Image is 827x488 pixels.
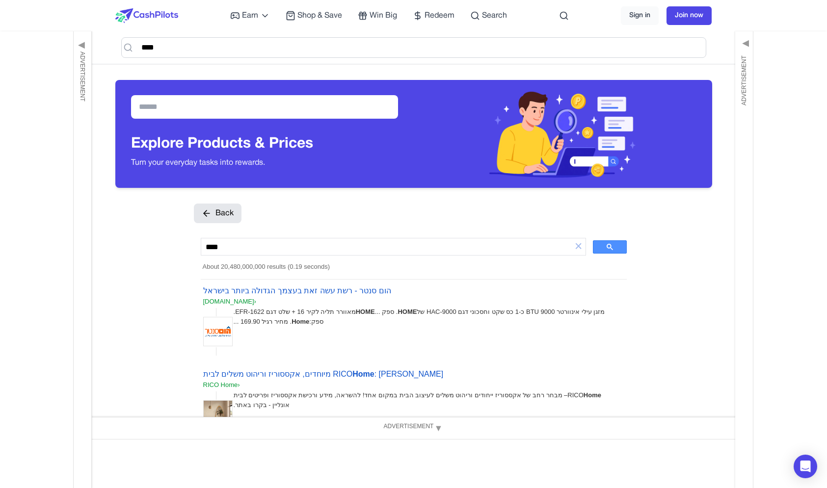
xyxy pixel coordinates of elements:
span: Earn [242,10,258,22]
div: מזגן עילי אינוורטר 9000 BTU כ-1 כס שקט וחסכוני דגם HAC-9000 של . ספק ... מאוורר תליה לקיר 16 + של... [203,307,620,326]
span: RICO Home [203,381,238,388]
div: About 20,480,000,000 results (0.19 seconds) [201,260,627,277]
b: HOME [356,308,375,315]
h3: Explore Products & Prices [131,135,313,153]
button: Back [194,204,241,223]
span: Win Big [370,10,397,22]
a: Earn [230,10,270,22]
span: › [254,298,256,305]
span: ◀ [78,37,87,51]
a: Shop & Save [286,10,342,22]
a: Redeem [413,10,454,22]
img: Thumbnail image [203,317,233,346]
span: Advertisement [78,51,87,102]
a: Search [470,10,507,22]
span: ▶ [739,37,749,51]
span: Advertisement [384,422,434,431]
iframe: Advertisement [6,37,67,479]
span: Shop & Save [297,10,342,22]
input: search [206,241,567,253]
span: ▼ [433,420,443,437]
a: Win Big [358,10,397,22]
b: Home [584,391,601,399]
a: Join now [667,6,712,25]
span: × [575,240,583,253]
img: Header decoration [487,80,639,188]
span: [DOMAIN_NAME] [203,298,254,305]
div: RICO – מבחר רחב של אקססוריז ייחודים וריהוט משלים לעיצוב הבית במקום אחד! להשראה, מידע ורכישת אקססו... [203,390,620,410]
b: Home [352,370,374,378]
span: › [238,381,240,388]
img: Thumbnail image [203,400,233,436]
b: Home [292,318,309,325]
b: HOME [398,308,417,315]
p: Turn your everyday tasks into rewards. [131,157,313,169]
span: Redeem [425,10,454,22]
span: Advertisement [740,55,748,105]
div: Open Intercom Messenger [794,455,817,478]
img: CashPilots Logo [115,8,178,23]
a: RICOHome: [PERSON_NAME] מיוחדים, אקססוריז וריהוט משלים לבית [203,370,444,378]
span: Search [482,10,507,22]
a: Sign in [621,6,659,25]
a: Clear search box [573,240,585,254]
iframe: Advertisement [235,445,592,475]
a: הום סנטר - רשת עשה זאת בעצמך הגדולה ביותר בישראל [203,286,391,295]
